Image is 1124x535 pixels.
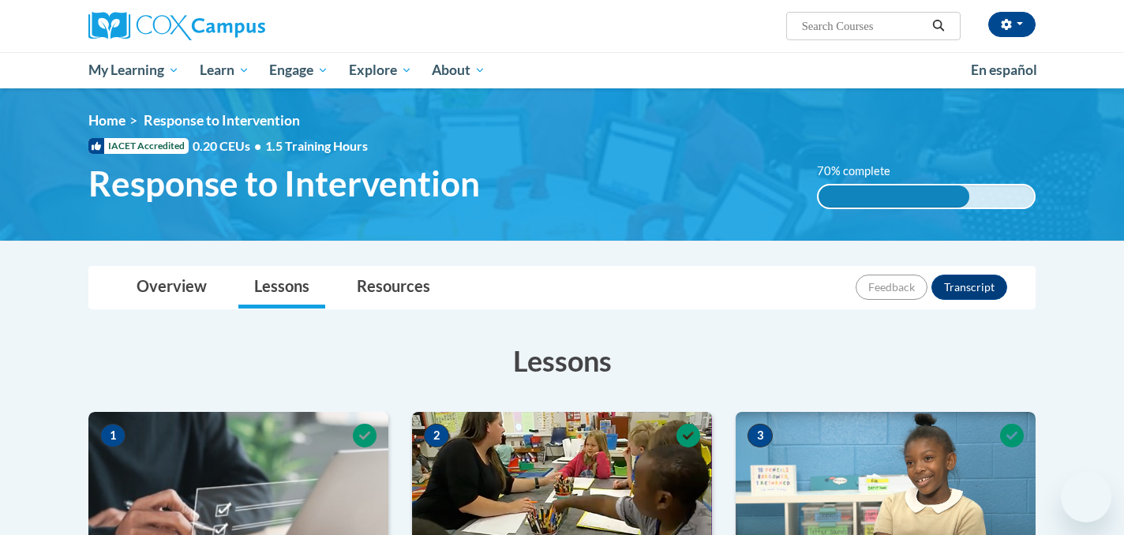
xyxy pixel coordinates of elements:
span: • [254,138,261,153]
span: IACET Accredited [88,138,189,154]
a: Resources [341,267,446,309]
a: En español [961,54,1047,87]
button: Transcript [931,275,1007,300]
a: Cox Campus [88,12,388,40]
button: Search [927,17,950,36]
span: About [432,61,485,80]
h3: Lessons [88,341,1036,380]
button: Account Settings [988,12,1036,37]
span: Response to Intervention [144,112,300,129]
a: Lessons [238,267,325,309]
span: Explore [349,61,412,80]
a: Engage [259,52,339,88]
input: Search Courses [800,17,927,36]
a: About [422,52,496,88]
span: Response to Intervention [88,163,480,204]
a: Learn [189,52,260,88]
span: 1.5 Training Hours [265,138,368,153]
span: En español [971,62,1037,78]
span: 0.20 CEUs [193,137,265,155]
img: Cox Campus [88,12,265,40]
span: Learn [200,61,249,80]
div: Main menu [65,52,1059,88]
label: 70% complete [817,163,908,180]
iframe: Button to launch messaging window [1061,472,1111,522]
a: Overview [121,267,223,309]
span: 2 [424,424,449,447]
span: Engage [269,61,328,80]
a: Explore [339,52,422,88]
a: Home [88,112,126,129]
span: 1 [100,424,126,447]
button: Feedback [856,275,927,300]
span: 3 [747,424,773,447]
a: My Learning [78,52,189,88]
div: 70% complete [819,185,969,208]
span: My Learning [88,61,179,80]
